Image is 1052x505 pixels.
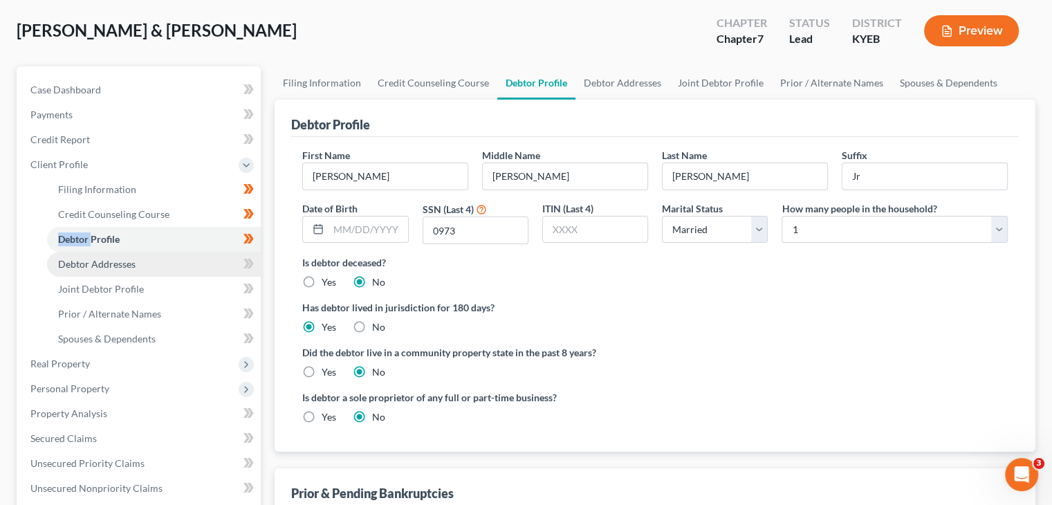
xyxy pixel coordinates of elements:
[19,426,261,451] a: Secured Claims
[717,31,767,47] div: Chapter
[302,255,1008,270] label: Is debtor deceased?
[782,201,936,216] label: How many people in the household?
[924,15,1019,46] button: Preview
[19,102,261,127] a: Payments
[30,158,88,170] span: Client Profile
[275,66,369,100] a: Filing Information
[372,410,385,424] label: No
[662,148,707,163] label: Last Name
[30,482,163,494] span: Unsecured Nonpriority Claims
[58,233,120,245] span: Debtor Profile
[30,358,90,369] span: Real Property
[302,148,350,163] label: First Name
[662,201,723,216] label: Marital Status
[322,365,336,379] label: Yes
[322,275,336,289] label: Yes
[892,66,1006,100] a: Spouses & Dependents
[372,275,385,289] label: No
[58,283,144,295] span: Joint Debtor Profile
[303,163,468,190] input: --
[423,202,474,217] label: SSN (Last 4)
[302,390,648,405] label: Is debtor a sole proprietor of any full or part-time business?
[542,201,593,216] label: ITIN (Last 4)
[47,227,261,252] a: Debtor Profile
[19,77,261,102] a: Case Dashboard
[47,302,261,327] a: Prior / Alternate Names
[291,116,370,133] div: Debtor Profile
[772,66,892,100] a: Prior / Alternate Names
[47,277,261,302] a: Joint Debtor Profile
[483,163,647,190] input: M.I
[30,407,107,419] span: Property Analysis
[30,383,109,394] span: Personal Property
[47,327,261,351] a: Spouses & Dependents
[19,127,261,152] a: Credit Report
[47,202,261,227] a: Credit Counseling Course
[58,183,136,195] span: Filing Information
[322,320,336,334] label: Yes
[842,163,1007,190] input: --
[47,177,261,202] a: Filing Information
[852,31,902,47] div: KYEB
[47,252,261,277] a: Debtor Addresses
[302,201,358,216] label: Date of Birth
[329,217,407,243] input: MM/DD/YYYY
[302,300,1008,315] label: Has debtor lived in jurisdiction for 180 days?
[30,109,73,120] span: Payments
[322,410,336,424] label: Yes
[19,401,261,426] a: Property Analysis
[852,15,902,31] div: District
[789,15,830,31] div: Status
[663,163,827,190] input: --
[30,84,101,95] span: Case Dashboard
[575,66,670,100] a: Debtor Addresses
[1033,458,1044,469] span: 3
[58,258,136,270] span: Debtor Addresses
[842,148,867,163] label: Suffix
[30,457,145,469] span: Unsecured Priority Claims
[497,66,575,100] a: Debtor Profile
[302,345,1008,360] label: Did the debtor live in a community property state in the past 8 years?
[543,217,647,243] input: XXXX
[372,320,385,334] label: No
[789,31,830,47] div: Lead
[423,217,528,244] input: XXXX
[58,208,169,220] span: Credit Counseling Course
[291,485,454,502] div: Prior & Pending Bankruptcies
[1005,458,1038,491] iframe: Intercom live chat
[757,32,764,45] span: 7
[17,20,297,40] span: [PERSON_NAME] & [PERSON_NAME]
[30,134,90,145] span: Credit Report
[369,66,497,100] a: Credit Counseling Course
[58,308,161,320] span: Prior / Alternate Names
[30,432,97,444] span: Secured Claims
[482,148,540,163] label: Middle Name
[717,15,767,31] div: Chapter
[19,451,261,476] a: Unsecured Priority Claims
[19,476,261,501] a: Unsecured Nonpriority Claims
[58,333,156,345] span: Spouses & Dependents
[670,66,772,100] a: Joint Debtor Profile
[372,365,385,379] label: No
